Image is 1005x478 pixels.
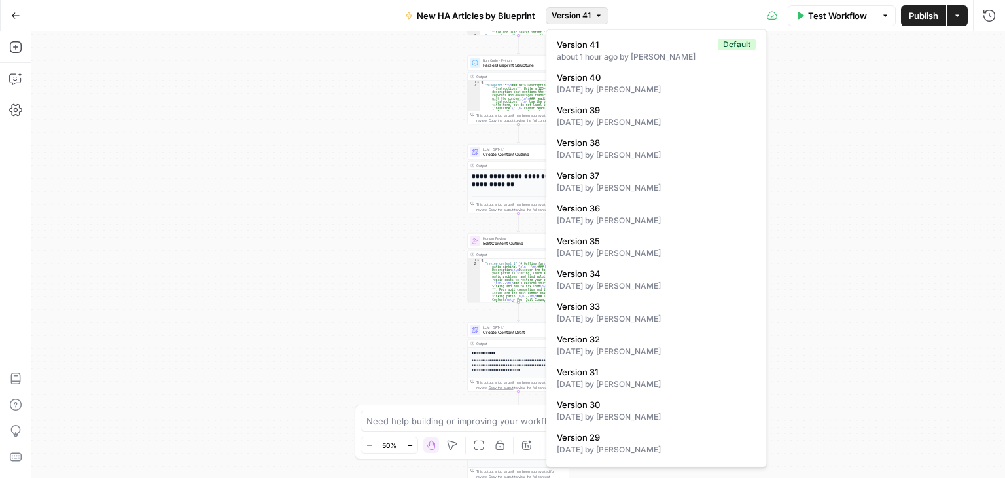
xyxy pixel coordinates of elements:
[476,163,551,168] div: Output
[468,233,569,303] div: Human ReviewEdit Content OutlineStep 11Output{ "review_content_1":"# Outline for\"why is my patio...
[557,333,750,346] span: Version 32
[552,10,591,22] span: Version 41
[557,84,756,96] div: [DATE] by [PERSON_NAME]
[557,71,750,84] span: Version 40
[489,208,514,211] span: Copy the output
[557,280,756,292] div: [DATE] by [PERSON_NAME]
[546,7,608,24] button: Version 41
[468,81,480,84] div: 1
[397,5,543,26] button: New HA Articles by Blueprint
[557,169,750,182] span: Version 37
[468,55,569,124] div: Run Code · PythonParse Blueprint StructureStep 9Output{ "blueprint":"\n### Meta Description\n **I...
[417,9,535,22] span: New HA Articles by Blueprint
[476,81,480,84] span: Toggle code folding, rows 1 through 3
[557,444,756,456] div: [DATE] by [PERSON_NAME]
[557,365,750,378] span: Version 31
[557,202,750,215] span: Version 36
[557,117,756,128] div: [DATE] by [PERSON_NAME]
[483,58,551,63] span: Run Code · Python
[546,29,767,468] div: Version 41
[557,267,750,280] span: Version 34
[557,248,756,259] div: [DATE] by [PERSON_NAME]
[557,378,756,390] div: [DATE] by [PERSON_NAME]
[557,300,750,313] span: Version 33
[518,35,520,54] g: Edge from step_6 to step_9
[808,9,867,22] span: Test Workflow
[788,5,875,26] button: Test Workflow
[557,398,750,411] span: Version 30
[557,51,756,63] div: about 1 hour ago by [PERSON_NAME]
[483,329,550,336] span: Create Content Draft
[557,136,750,149] span: Version 38
[901,5,946,26] button: Publish
[518,213,520,232] g: Edge from step_18 to step_11
[909,9,938,22] span: Publish
[489,386,514,390] span: Copy the output
[557,431,750,444] span: Version 29
[718,39,756,50] div: Default
[468,259,480,262] div: 1
[468,84,480,293] div: 2
[557,313,756,325] div: [DATE] by [PERSON_NAME]
[518,303,520,322] g: Edge from step_11 to step_19
[557,149,756,161] div: [DATE] by [PERSON_NAME]
[483,236,550,241] span: Human Review
[382,440,397,450] span: 50%
[483,325,550,330] span: LLM · GPT-4.1
[557,234,750,248] span: Version 35
[557,464,750,477] span: Version 28
[557,411,756,423] div: [DATE] by [PERSON_NAME]
[483,240,550,247] span: Edit Content Outline
[518,392,520,411] g: Edge from step_19 to step_23
[476,259,480,262] span: Toggle code folding, rows 1 through 3
[483,62,551,69] span: Parse Blueprint Structure
[518,124,520,143] g: Edge from step_9 to step_18
[557,182,756,194] div: [DATE] by [PERSON_NAME]
[476,380,566,390] div: This output is too large & has been abbreviated for review. to view the full content.
[557,38,713,51] span: Version 41
[476,341,551,346] div: Output
[476,113,566,123] div: This output is too large & has been abbreviated for review. to view the full content.
[483,151,550,158] span: Create Content Outline
[557,215,756,227] div: [DATE] by [PERSON_NAME]
[557,103,750,117] span: Version 39
[476,252,551,257] div: Output
[468,34,480,37] div: 3
[476,74,551,79] div: Output
[557,346,756,358] div: [DATE] by [PERSON_NAME]
[483,147,550,152] span: LLM · GPT-4.1
[476,202,566,212] div: This output is too large & has been abbreviated for review. to view the full content.
[489,119,514,122] span: Copy the output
